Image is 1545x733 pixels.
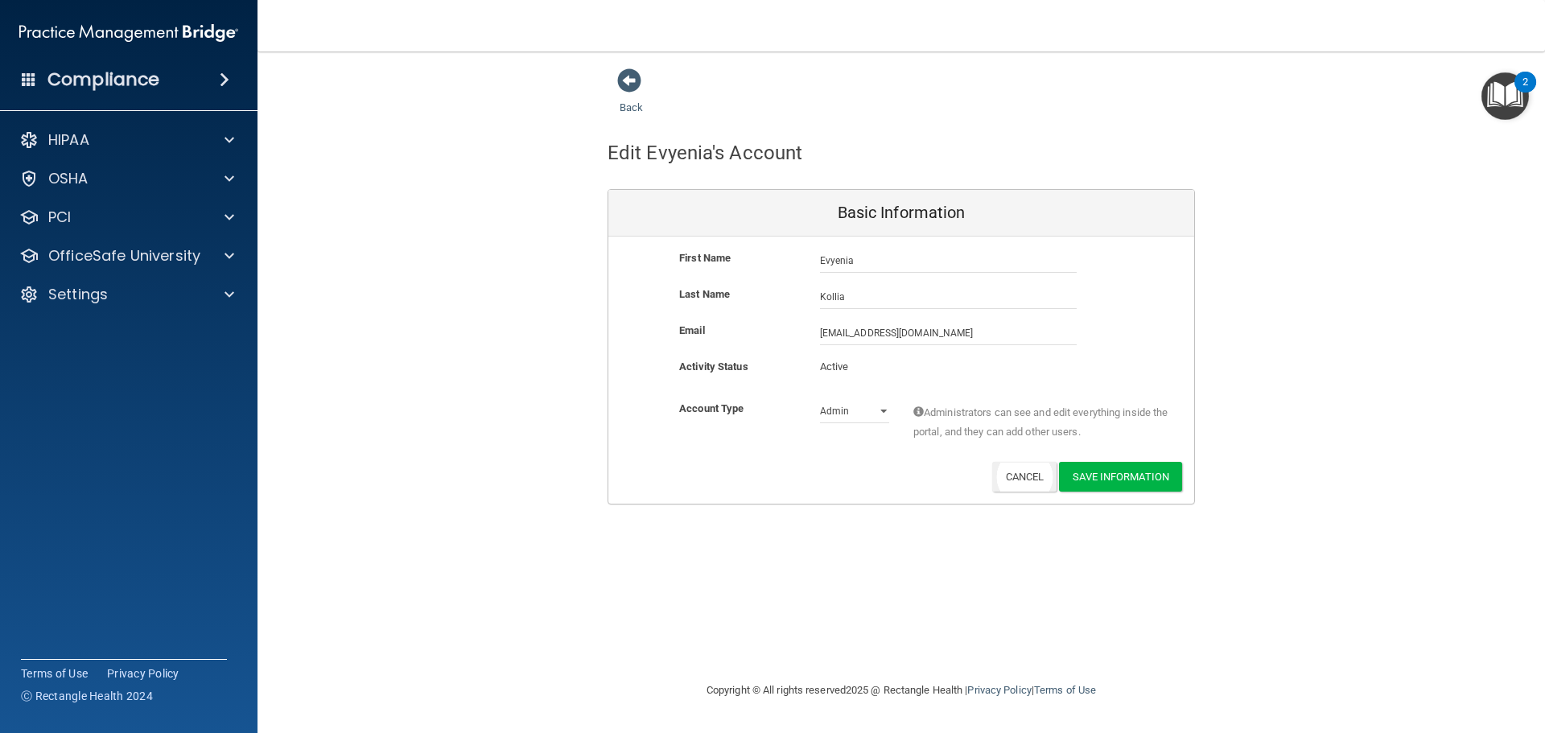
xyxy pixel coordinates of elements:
[47,68,159,91] h4: Compliance
[19,17,238,49] img: PMB logo
[21,665,88,682] a: Terms of Use
[620,82,643,113] a: Back
[48,169,89,188] p: OSHA
[679,324,705,336] b: Email
[992,462,1057,492] button: Cancel
[679,252,731,264] b: First Name
[679,402,744,414] b: Account Type
[48,285,108,304] p: Settings
[679,360,748,373] b: Activity Status
[107,665,179,682] a: Privacy Policy
[19,246,234,266] a: OfficeSafe University
[1059,462,1182,492] button: Save Information
[608,190,1194,237] div: Basic Information
[608,665,1195,716] div: Copyright © All rights reserved 2025 @ Rectangle Health | |
[48,130,89,150] p: HIPAA
[19,130,234,150] a: HIPAA
[1034,684,1096,696] a: Terms of Use
[820,357,889,377] p: Active
[21,688,153,704] span: Ⓒ Rectangle Health 2024
[48,246,200,266] p: OfficeSafe University
[19,285,234,304] a: Settings
[1522,82,1528,103] div: 2
[1481,72,1529,120] button: Open Resource Center, 2 new notifications
[967,684,1031,696] a: Privacy Policy
[679,288,730,300] b: Last Name
[608,142,802,163] h4: Edit Evyenia's Account
[913,403,1170,442] span: Administrators can see and edit everything inside the portal, and they can add other users.
[19,208,234,227] a: PCI
[48,208,71,227] p: PCI
[1267,619,1526,683] iframe: Drift Widget Chat Controller
[19,169,234,188] a: OSHA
